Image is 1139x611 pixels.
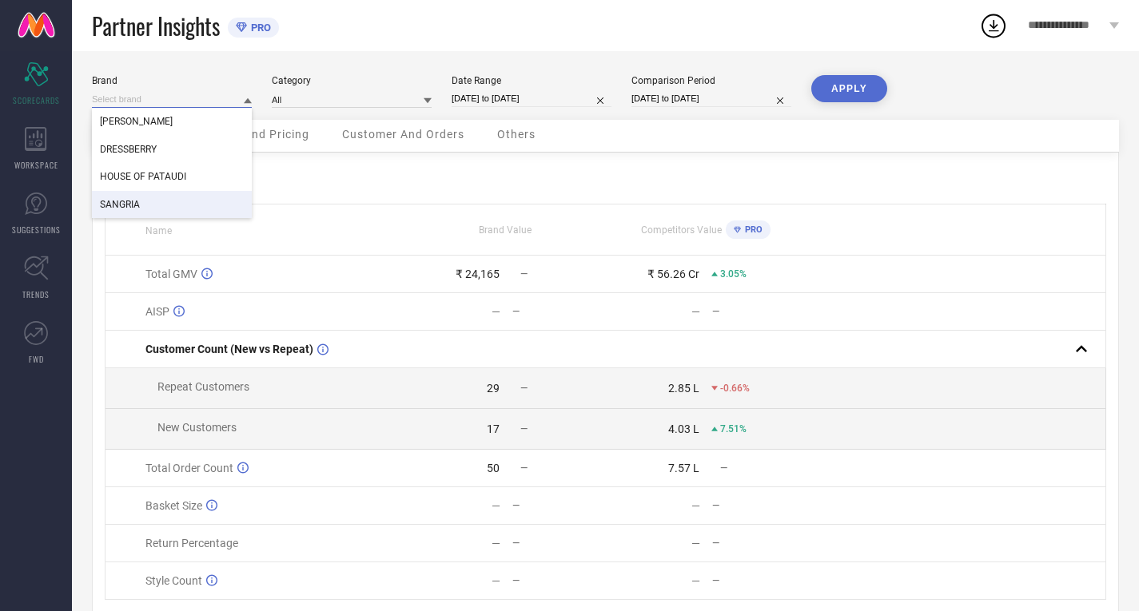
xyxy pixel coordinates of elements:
span: 7.51% [720,423,747,434]
div: — [712,306,805,317]
span: Return Percentage [145,537,238,550]
span: — [520,462,528,474]
input: Select date range [452,90,611,107]
div: — [512,306,605,317]
span: Repeat Customers [157,380,249,393]
div: 2.85 L [668,382,699,395]
div: — [691,574,700,587]
div: HOUSE OF PATAUDI [92,163,252,190]
div: — [512,538,605,549]
div: — [691,537,700,550]
div: ₹ 56.26 Cr [647,268,699,280]
span: 3.05% [720,268,747,280]
span: SCORECARDS [13,94,60,106]
span: Name [145,225,172,236]
div: — [492,537,500,550]
span: Others [497,128,536,141]
div: DRESSBERRY [92,136,252,163]
span: SUGGESTIONS [12,224,61,236]
div: Open download list [979,11,1008,40]
div: 7.57 L [668,462,699,474]
div: — [492,305,500,318]
div: 29 [487,382,500,395]
div: — [691,305,700,318]
div: SANGRIA [92,191,252,218]
span: PRO [247,22,271,34]
input: Select brand [92,91,252,108]
span: Customer Count (New vs Repeat) [145,343,313,355]
input: Select comparison period [631,90,791,107]
div: Brand [92,75,252,86]
span: — [520,268,528,280]
span: — [520,383,528,394]
div: Metrics [105,165,1106,184]
div: — [712,538,805,549]
span: TRENDS [22,288,50,300]
div: — [712,575,805,586]
div: — [492,499,500,512]
span: AISP [145,305,169,318]
div: Comparison Period [631,75,791,86]
span: DRESSBERRY [100,144,157,155]
span: -0.66% [720,383,750,394]
div: — [512,500,605,511]
span: — [720,462,727,474]
div: Category [272,75,432,86]
span: Style Count [145,574,202,587]
span: Competitors Value [641,224,722,236]
div: — [492,574,500,587]
span: New Customers [157,421,237,434]
div: Date Range [452,75,611,86]
span: — [520,423,528,434]
button: APPLY [811,75,887,102]
span: HOUSE OF PATAUDI [100,171,186,182]
div: — [712,500,805,511]
div: 4.03 L [668,423,699,435]
span: Total Order Count [145,462,233,474]
span: WORKSPACE [14,159,58,171]
span: Brand Value [479,224,532,236]
div: ANOUK [92,108,252,135]
div: 50 [487,462,500,474]
span: Total GMV [145,268,197,280]
div: — [691,499,700,512]
div: ₹ 24,165 [456,268,500,280]
span: Partner Insights [92,10,220,42]
span: SANGRIA [100,199,140,210]
div: 17 [487,423,500,435]
span: PRO [741,224,763,235]
div: — [512,575,605,586]
span: [PERSON_NAME] [100,116,173,127]
span: FWD [29,353,44,365]
span: Basket Size [145,499,202,512]
span: Customer And Orders [342,128,464,141]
